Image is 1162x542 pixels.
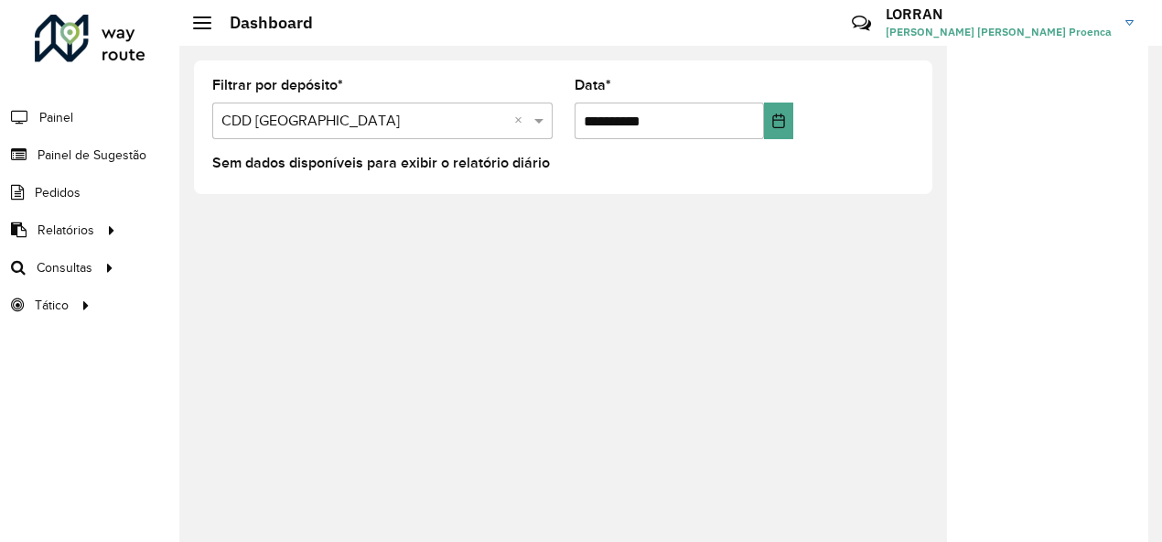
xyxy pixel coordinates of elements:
button: Choose Date [764,103,793,139]
h3: LORRAN [886,5,1112,23]
h2: Dashboard [211,13,313,33]
label: Sem dados disponíveis para exibir o relatório diário [212,152,550,174]
span: Painel [39,108,73,127]
span: Painel de Sugestão [38,146,146,165]
span: Consultas [37,258,92,277]
span: Relatórios [38,221,94,240]
a: Contato Rápido [842,4,881,43]
span: [PERSON_NAME] [PERSON_NAME] Proenca [886,24,1112,40]
span: Pedidos [35,183,81,202]
span: Tático [35,296,69,315]
span: Clear all [514,110,530,132]
label: Data [575,74,611,96]
label: Filtrar por depósito [212,74,343,96]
